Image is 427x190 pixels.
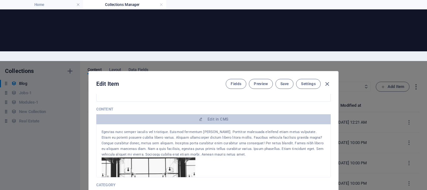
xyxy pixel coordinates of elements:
p: Category [96,182,331,187]
button: Edit in CMS [96,114,331,124]
button: Preview [249,79,273,89]
span: Settings [301,81,316,86]
p: Content [96,107,331,112]
span: Preview [254,81,268,86]
button: Settings [296,79,321,89]
span: Fields [231,81,241,86]
button: Save [275,79,294,89]
span: Edit in CMS [208,117,228,122]
h2: Edit Item [96,80,119,88]
span: Save [280,81,289,86]
button: Fields [226,79,246,89]
h4: Collections Manager [83,1,166,8]
div: Egestas nunc semper iaculis vel tristique. Euismod fermentum [PERSON_NAME]. Porttitor malesuada e... [102,129,325,157]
